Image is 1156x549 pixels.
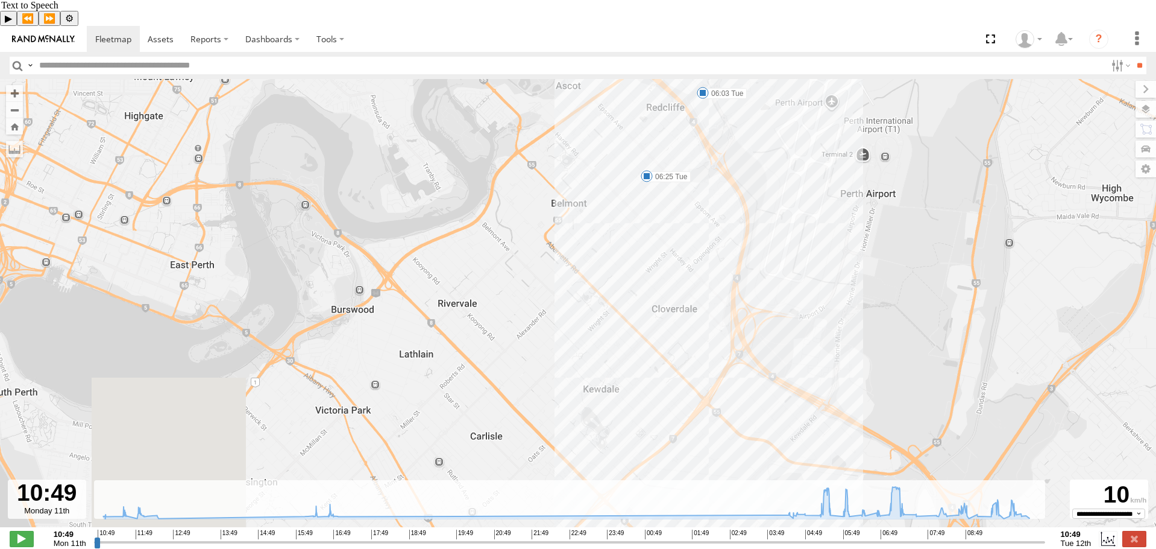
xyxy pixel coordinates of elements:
span: 01:49 [692,530,709,539]
span: 14:49 [258,530,275,539]
span: 11:49 [136,530,152,539]
label: Play/Stop [10,531,34,547]
label: Notifications [1051,26,1076,52]
span: 21:49 [532,530,548,539]
div: Julian Wright [1011,30,1046,48]
span: 18:49 [409,530,426,539]
span: 04:49 [805,530,822,539]
label: 06:03 Tue [703,88,747,99]
strong: 10:49 [54,530,86,539]
span: 22:49 [570,530,586,539]
i: ? [1089,30,1108,49]
span: 20:49 [494,530,511,539]
button: Forward [39,11,60,26]
span: 06:49 [881,530,897,539]
span: 10:49 [98,530,115,539]
span: 15:49 [296,530,313,539]
img: rand-logo.svg [12,35,75,43]
button: Zoom out [6,101,23,118]
span: Tue 12th Aug 2025 [1061,539,1092,548]
span: 12:49 [173,530,190,539]
button: Zoom in [6,85,23,101]
button: Zoom Home [6,118,23,135]
span: 23:49 [607,530,624,539]
span: 16:49 [333,530,350,539]
span: 00:49 [645,530,662,539]
span: 17:49 [371,530,388,539]
label: Map Settings [1136,160,1156,177]
span: 03:49 [767,530,784,539]
label: 06:25 Tue [647,171,691,182]
label: Search Query [25,57,35,74]
label: Dashboards [237,26,308,52]
button: Settings [60,11,78,26]
span: 02:49 [730,530,747,539]
label: Search Filter Options [1107,57,1132,74]
span: Full Screen Dashboard [978,26,1002,52]
label: Close [1122,531,1146,547]
label: System Management [1123,26,1150,52]
div: 10 [1072,481,1146,509]
span: 19:49 [456,530,473,539]
a: ? [1081,26,1117,52]
label: Measure [6,141,23,157]
span: 08:49 [966,530,982,539]
span: Mon 11th Aug 2025 [54,539,86,548]
span: 07:49 [928,530,944,539]
span: 13:49 [221,530,237,539]
button: Previous [17,11,39,26]
span: 05:49 [843,530,860,539]
strong: 10:49 [1061,530,1092,539]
